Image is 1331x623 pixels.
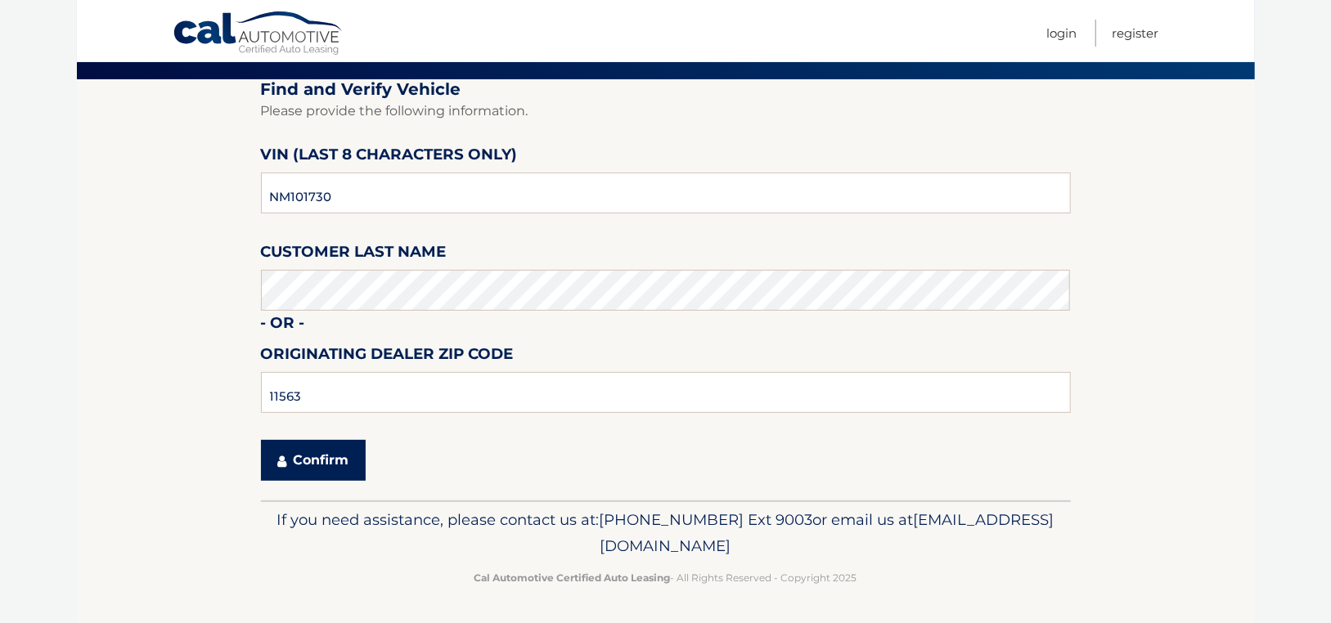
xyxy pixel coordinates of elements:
[272,569,1060,586] p: - All Rights Reserved - Copyright 2025
[1047,20,1077,47] a: Login
[600,510,813,529] span: [PHONE_NUMBER] Ext 9003
[173,11,344,58] a: Cal Automotive
[261,342,514,372] label: Originating Dealer Zip Code
[474,571,671,584] strong: Cal Automotive Certified Auto Leasing
[261,311,305,341] label: - or -
[272,507,1060,559] p: If you need assistance, please contact us at: or email us at
[261,142,518,173] label: VIN (last 8 characters only)
[261,440,366,481] button: Confirm
[261,240,447,270] label: Customer Last Name
[261,100,1071,123] p: Please provide the following information.
[1113,20,1159,47] a: Register
[261,79,1071,100] h2: Find and Verify Vehicle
